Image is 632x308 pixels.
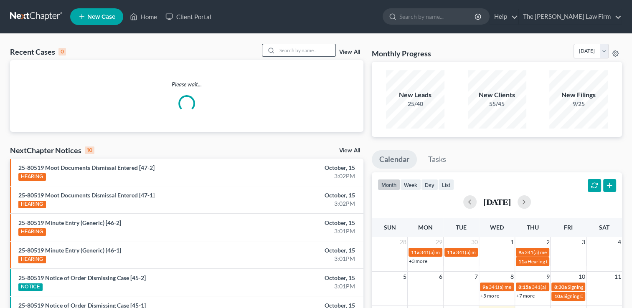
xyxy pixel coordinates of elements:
span: Hearing for [PERSON_NAME] [528,258,593,265]
span: Wed [490,224,504,231]
div: 3:02PM [249,199,355,208]
span: 341(a) meeting for [PERSON_NAME] [456,249,537,255]
div: 3:02PM [249,172,355,180]
a: 25-80519 Notice of Order Dismissing Case [45-2] [18,274,146,281]
span: 6 [438,272,443,282]
div: October, 15 [249,191,355,199]
div: 3:01PM [249,227,355,235]
span: 28 [399,237,407,247]
a: Tasks [421,150,454,169]
span: Sun [384,224,396,231]
div: New Filings [549,90,608,100]
span: 8 [510,272,515,282]
div: New Leads [386,90,444,100]
span: 10 [578,272,586,282]
div: October, 15 [249,219,355,227]
span: 30 [470,237,479,247]
div: HEARING [18,256,46,263]
a: Client Portal [161,9,216,24]
a: 25-80519 Moot Documents Dismissal Entered [47-2] [18,164,155,171]
span: 11 [614,272,622,282]
p: Please wait... [10,80,363,88]
span: 2 [545,237,550,247]
a: Help [490,9,518,24]
a: Home [126,9,161,24]
a: View All [339,148,360,154]
div: 3:01PM [249,282,355,290]
div: NOTICE [18,283,43,291]
div: 0 [58,48,66,56]
input: Search by name... [277,44,335,56]
a: +5 more [480,293,499,299]
span: 341(a) meeting for [PERSON_NAME] [525,249,605,255]
div: HEARING [18,201,46,208]
div: October, 15 [249,164,355,172]
span: Mon [418,224,433,231]
div: New Clients [468,90,526,100]
span: 7 [474,272,479,282]
div: NextChapter Notices [10,145,94,155]
div: 10 [85,146,94,154]
span: 9 [545,272,550,282]
span: 8:15a [518,284,531,290]
span: New Case [87,14,115,20]
div: 3:01PM [249,255,355,263]
span: 10a [554,293,562,299]
span: 11a [447,249,455,255]
span: 5 [402,272,407,282]
div: October, 15 [249,246,355,255]
button: week [400,179,421,190]
span: 11a [518,258,527,265]
span: Sat [599,224,609,231]
span: 29 [435,237,443,247]
span: 9a [482,284,488,290]
div: October, 15 [249,274,355,282]
span: 341(a) meeting for [PERSON_NAME] & [PERSON_NAME] [489,284,614,290]
a: View All [339,49,360,55]
a: Calendar [372,150,417,169]
div: 25/40 [386,100,444,108]
button: day [421,179,438,190]
span: 9a [518,249,524,255]
div: Recent Cases [10,47,66,57]
a: 25-80519 Moot Documents Dismissal Entered [47-1] [18,192,155,199]
span: Fri [564,224,573,231]
span: 341(a) meeting for [PERSON_NAME] [420,249,501,255]
span: Thu [527,224,539,231]
span: 1 [510,237,515,247]
div: 55/45 [468,100,526,108]
button: month [378,179,400,190]
a: 25-80519 Minute Entry (Generic) [46-1] [18,247,121,254]
span: 4 [617,237,622,247]
a: +7 more [516,293,535,299]
input: Search by name... [399,9,476,24]
button: list [438,179,454,190]
h3: Monthly Progress [372,48,431,58]
div: HEARING [18,173,46,181]
a: +3 more [409,258,427,264]
span: 8:30a [554,284,566,290]
a: 25-80519 Minute Entry (Generic) [46-2] [18,219,121,226]
div: 9/25 [549,100,608,108]
span: 11a [411,249,419,255]
span: 3 [581,237,586,247]
h2: [DATE] [483,197,511,206]
div: HEARING [18,228,46,236]
span: Tue [456,224,467,231]
a: The [PERSON_NAME] Law Firm [519,9,622,24]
